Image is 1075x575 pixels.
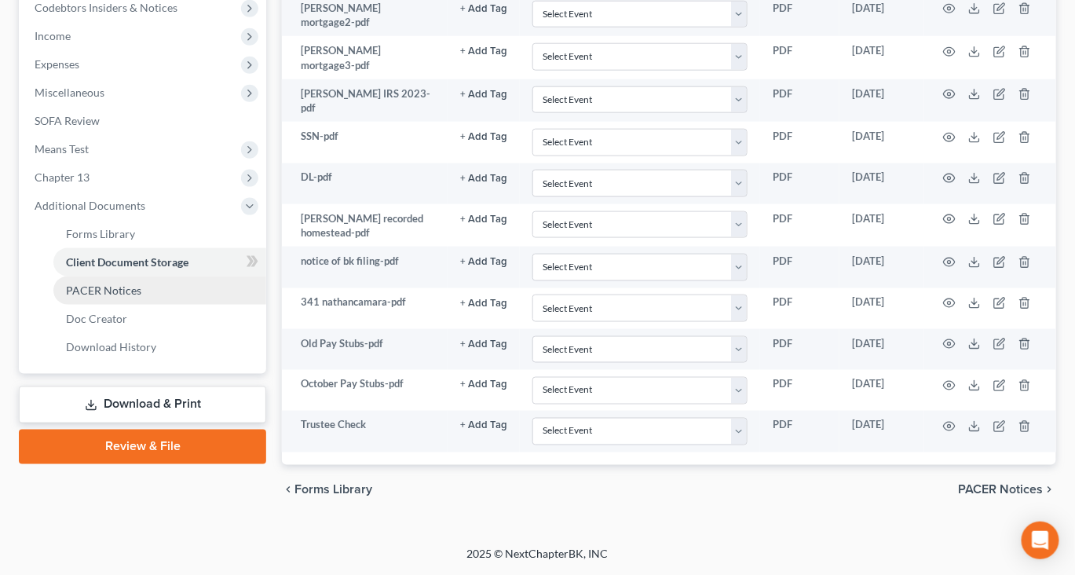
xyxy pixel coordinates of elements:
[35,142,89,156] span: Means Test
[282,329,448,370] td: Old Pay Stubs-pdf
[460,257,507,267] button: + Add Tag
[1022,522,1059,559] div: Open Intercom Messenger
[53,248,266,277] a: Client Document Storage
[760,204,839,247] td: PDF
[760,122,839,163] td: PDF
[460,339,507,350] button: + Add Tag
[35,114,100,127] span: SOFA Review
[19,430,266,464] a: Review & File
[460,90,507,100] button: + Add Tag
[35,170,90,184] span: Chapter 13
[53,277,266,305] a: PACER Notices
[66,255,188,269] span: Client Document Storage
[839,36,924,79] td: [DATE]
[959,484,1056,496] button: PACER Notices chevron_right
[460,421,507,431] button: + Add Tag
[839,370,924,411] td: [DATE]
[53,220,266,248] a: Forms Library
[282,411,448,452] td: Trustee Check
[282,204,448,247] td: [PERSON_NAME] recorded homestead-pdf
[460,295,507,309] a: + Add Tag
[282,288,448,329] td: 341 nathancamara-pdf
[53,305,266,333] a: Doc Creator
[760,370,839,411] td: PDF
[66,340,156,353] span: Download History
[460,418,507,433] a: + Add Tag
[282,370,448,411] td: October Pay Stubs-pdf
[460,254,507,269] a: + Add Tag
[460,132,507,142] button: + Add Tag
[839,122,924,163] td: [DATE]
[35,86,104,99] span: Miscellaneous
[760,288,839,329] td: PDF
[760,79,839,123] td: PDF
[839,329,924,370] td: [DATE]
[839,204,924,247] td: [DATE]
[460,4,507,14] button: + Add Tag
[282,484,294,496] i: chevron_left
[760,36,839,79] td: PDF
[1044,484,1056,496] i: chevron_right
[66,312,127,325] span: Doc Creator
[460,86,507,101] a: + Add Tag
[760,411,839,452] td: PDF
[282,163,448,204] td: DL-pdf
[460,129,507,144] a: + Add Tag
[35,1,177,14] span: Codebtors Insiders & Notices
[282,36,448,79] td: [PERSON_NAME] mortgage3-pdf
[839,288,924,329] td: [DATE]
[460,46,507,57] button: + Add Tag
[35,57,79,71] span: Expenses
[294,484,372,496] span: Forms Library
[460,1,507,16] a: + Add Tag
[53,333,266,361] a: Download History
[839,79,924,123] td: [DATE]
[460,214,507,225] button: + Add Tag
[22,107,266,135] a: SOFA Review
[959,484,1044,496] span: PACER Notices
[282,79,448,123] td: [PERSON_NAME] IRS 2023-pdf
[839,163,924,204] td: [DATE]
[760,247,839,287] td: PDF
[839,247,924,287] td: [DATE]
[282,122,448,163] td: SSN-pdf
[460,211,507,226] a: + Add Tag
[19,386,266,423] a: Download & Print
[460,298,507,309] button: + Add Tag
[460,380,507,390] button: + Add Tag
[460,174,507,184] button: + Add Tag
[35,199,145,212] span: Additional Documents
[35,29,71,42] span: Income
[460,336,507,351] a: + Add Tag
[282,247,448,287] td: notice of bk filing-pdf
[760,163,839,204] td: PDF
[760,329,839,370] td: PDF
[839,411,924,452] td: [DATE]
[90,547,985,575] div: 2025 © NextChapterBK, INC
[460,377,507,392] a: + Add Tag
[282,484,372,496] button: chevron_left Forms Library
[460,170,507,185] a: + Add Tag
[66,284,141,297] span: PACER Notices
[66,227,135,240] span: Forms Library
[460,43,507,58] a: + Add Tag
